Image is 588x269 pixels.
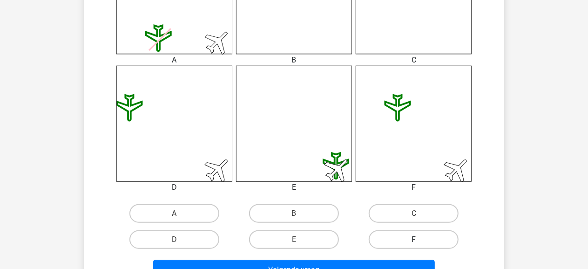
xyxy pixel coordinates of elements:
div: C [349,55,479,66]
label: F [369,230,459,249]
div: E [229,182,359,193]
div: D [109,182,239,193]
div: A [109,55,239,66]
label: C [369,204,459,223]
div: F [349,182,479,193]
label: A [129,204,219,223]
label: D [129,230,219,249]
div: B [229,55,359,66]
label: E [249,230,339,249]
label: B [249,204,339,223]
